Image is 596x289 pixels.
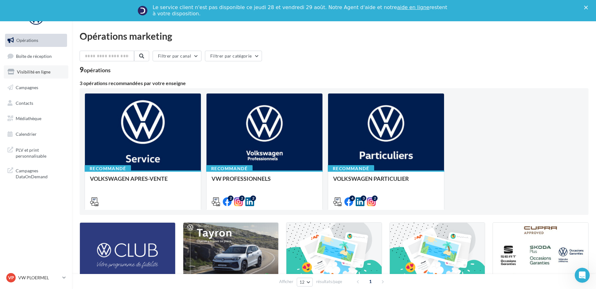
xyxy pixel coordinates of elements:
[328,165,374,172] div: Recommandé
[279,279,293,285] span: Afficher
[90,175,168,182] span: VOLKSWAGEN APRES-VENTE
[16,85,38,90] span: Campagnes
[4,65,68,79] a: Visibilité en ligne
[4,143,68,162] a: PLV et print personnalisable
[4,112,68,125] a: Médiathèque
[17,69,50,74] span: Visibilité en ligne
[250,195,256,201] div: 2
[16,100,33,105] span: Contacts
[575,268,590,283] iframe: Intercom live chat
[584,6,590,9] div: Fermer
[16,116,41,121] span: Médiathèque
[16,131,37,137] span: Calendrier
[5,272,67,284] a: VP VW PLOERMEL
[8,275,14,281] span: VP
[300,280,305,285] span: 12
[365,276,375,286] span: 1
[16,146,65,159] span: PLV et print personnalisable
[206,165,253,172] div: Recommandé
[16,166,65,180] span: Campagnes DataOnDemand
[228,195,233,201] div: 2
[333,175,409,182] span: VOLKSWAGEN PARTICULIER
[297,278,313,286] button: 12
[4,49,68,63] a: Boîte de réception
[138,6,148,16] img: Profile image for Service-Client
[80,66,111,73] div: 9
[212,175,271,182] span: VW PROFESSIONNELS
[4,164,68,182] a: Campagnes DataOnDemand
[16,53,52,58] span: Boîte de réception
[316,279,342,285] span: résultats/page
[85,165,131,172] div: Recommandé
[153,51,201,61] button: Filtrer par canal
[18,275,60,281] p: VW PLOERMEL
[153,4,448,17] div: Le service client n'est pas disponible ce jeudi 28 et vendredi 29 août. Notre Agent d'aide et not...
[4,128,68,141] a: Calendrier
[205,51,262,61] button: Filtrer par catégorie
[397,4,429,10] a: aide en ligne
[84,67,111,73] div: opérations
[16,38,38,43] span: Opérations
[361,195,366,201] div: 3
[239,195,245,201] div: 2
[4,34,68,47] a: Opérations
[372,195,378,201] div: 2
[4,97,68,110] a: Contacts
[80,31,588,41] div: Opérations marketing
[80,81,588,86] div: 3 opérations recommandées par votre enseigne
[4,81,68,94] a: Campagnes
[349,195,355,201] div: 4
